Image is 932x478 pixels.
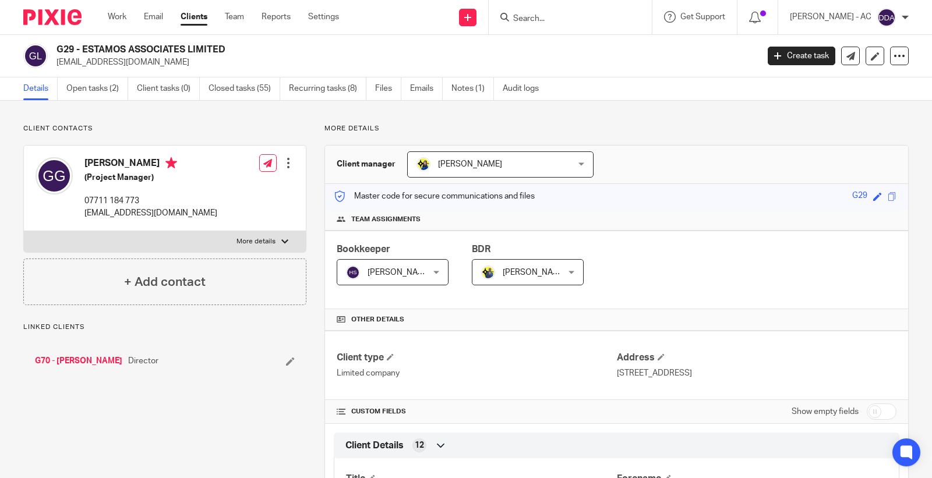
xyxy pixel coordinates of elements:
p: 07711 184 773 [84,195,217,207]
h4: Client type [337,352,616,364]
p: [EMAIL_ADDRESS][DOMAIN_NAME] [57,56,750,68]
a: Team [225,11,244,23]
img: Pixie [23,9,82,25]
span: [PERSON_NAME] [503,268,567,277]
span: Client Details [345,440,404,452]
a: Closed tasks (55) [209,77,280,100]
span: [PERSON_NAME] [438,160,502,168]
span: Director [128,355,158,367]
span: Team assignments [351,215,421,224]
p: [EMAIL_ADDRESS][DOMAIN_NAME] [84,207,217,219]
h4: [PERSON_NAME] [84,157,217,172]
h4: + Add contact [124,273,206,291]
a: Details [23,77,58,100]
a: Work [108,11,126,23]
img: svg%3E [23,44,48,68]
a: Files [375,77,401,100]
p: More details [324,124,909,133]
span: Other details [351,315,404,324]
p: More details [236,237,276,246]
a: Notes (1) [451,77,494,100]
p: [STREET_ADDRESS] [617,367,896,379]
a: Open tasks (2) [66,77,128,100]
div: G29 [852,190,867,203]
span: Get Support [680,13,725,21]
span: Bookkeeper [337,245,390,254]
img: svg%3E [346,265,360,279]
a: Audit logs [503,77,548,100]
img: svg%3E [877,8,896,27]
input: Search [512,14,617,24]
p: Linked clients [23,323,306,332]
span: [PERSON_NAME] [368,268,432,277]
p: Limited company [337,367,616,379]
span: BDR [472,245,490,254]
p: Master code for secure communications and files [334,190,535,202]
h5: (Project Manager) [84,172,217,183]
span: 12 [415,440,424,451]
a: Settings [308,11,339,23]
a: Clients [181,11,207,23]
a: Recurring tasks (8) [289,77,366,100]
img: Bobo-Starbridge%201.jpg [416,157,430,171]
h2: G29 - ESTAMOS ASSOCIATES LIMITED [57,44,612,56]
label: Show empty fields [792,406,859,417]
a: Client tasks (0) [137,77,200,100]
i: Primary [165,157,177,169]
a: Email [144,11,163,23]
a: Create task [768,47,835,65]
a: Emails [410,77,443,100]
p: Client contacts [23,124,306,133]
img: svg%3E [36,157,73,194]
a: Reports [262,11,291,23]
h3: Client manager [337,158,396,170]
h4: CUSTOM FIELDS [337,407,616,416]
p: [PERSON_NAME] - AC [790,11,871,23]
a: G70 - [PERSON_NAME] [35,355,122,367]
h4: Address [617,352,896,364]
img: Dennis-Starbridge.jpg [481,265,495,279]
